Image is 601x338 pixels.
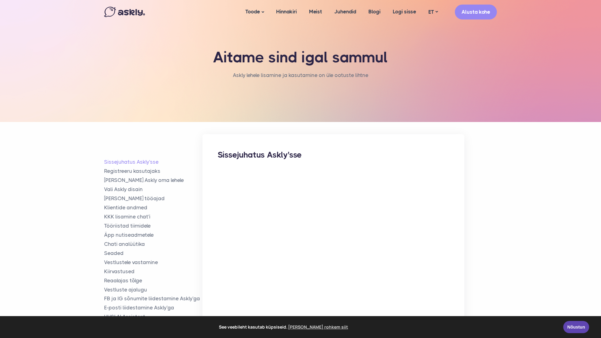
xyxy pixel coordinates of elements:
[104,186,202,193] a: Vali Askly disain
[581,288,596,318] iframe: Askly chat
[104,213,202,220] a: KKK lisamine chat'i
[455,5,497,19] a: Alusta kohe
[104,304,202,311] a: E-posti liidestamine Askly'ga
[563,321,589,333] a: Nõustun
[104,286,202,293] a: Vestluste ajalugu
[104,177,202,184] a: [PERSON_NAME] Askly oma lehele
[104,232,202,239] a: Äpp nutiseadmetele
[104,7,145,17] img: Askly
[104,250,202,257] a: Seaded
[104,241,202,248] a: Chati analüütika
[104,277,202,284] a: Reaalajas tõlge
[233,71,368,80] li: Askly lehele lisamine ja kasutamine on üle ootuste lihtne
[104,195,202,202] a: [PERSON_NAME] tööajad
[104,313,202,320] a: UUS! AI Assistent
[104,159,202,166] a: Sissejuhatus Askly'sse
[104,295,202,302] a: FB ja IG sõnumite liidestamine Askly'ga
[9,322,559,332] span: See veebileht kasutab küpsiseid.
[104,168,202,175] a: Registreeru kasutajaks
[287,322,349,332] a: learn more about cookies
[104,259,202,266] a: Vestlustele vastamine
[422,8,444,16] a: ET
[104,222,202,229] a: Tööriistad tiimidele
[104,204,202,211] a: Klientide andmed
[104,268,202,275] a: Kiirvastused
[218,149,449,160] h2: Sissejuhatus Askly'sse
[233,71,368,86] nav: breadcrumb
[205,49,396,66] h1: Aitame sind igal sammul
